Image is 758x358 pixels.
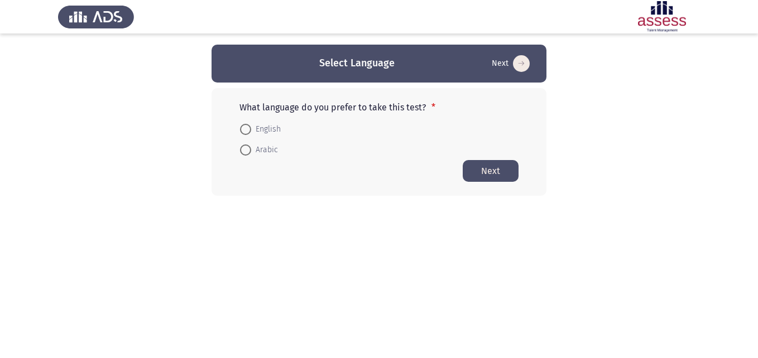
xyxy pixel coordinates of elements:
p: What language do you prefer to take this test? [239,102,519,113]
img: Assess Talent Management logo [58,1,134,32]
button: Start assessment [463,160,519,182]
h3: Select Language [319,56,395,70]
span: English [251,123,281,136]
span: Arabic [251,143,278,157]
img: Assessment logo of ASSESS Employability - EBI [624,1,700,32]
button: Start assessment [488,55,533,72]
